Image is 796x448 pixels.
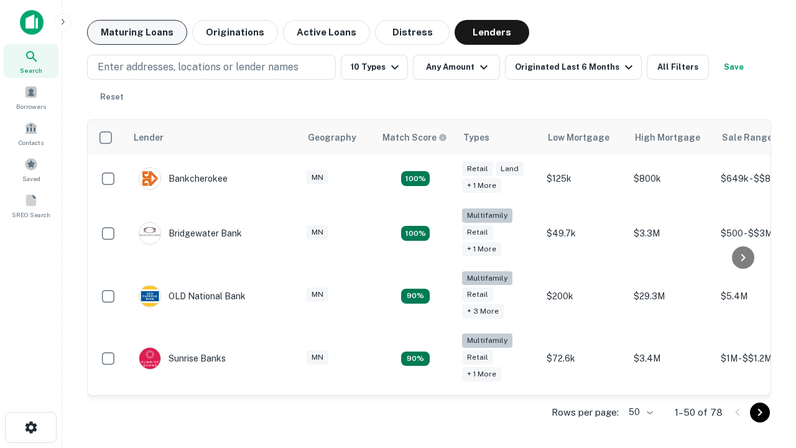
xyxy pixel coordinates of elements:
[4,80,58,114] a: Borrowers
[98,60,298,75] p: Enter addresses, locations or lender names
[139,286,160,307] img: picture
[627,202,715,265] td: $3.3M
[462,367,501,381] div: + 1 more
[496,162,524,176] div: Land
[4,44,58,78] a: Search
[624,403,655,421] div: 50
[722,130,772,145] div: Sale Range
[139,285,246,307] div: OLD National Bank
[87,55,336,80] button: Enter addresses, locations or lender names
[87,20,187,45] button: Maturing Loans
[463,130,489,145] div: Types
[4,116,58,150] a: Contacts
[382,131,447,144] div: Capitalize uses an advanced AI algorithm to match your search with the best lender. The match sco...
[139,223,160,244] img: picture
[20,65,42,75] span: Search
[750,403,770,422] button: Go to next page
[627,120,715,155] th: High Mortgage
[139,168,160,189] img: picture
[462,225,493,240] div: Retail
[92,85,132,110] button: Reset
[505,55,642,80] button: Originated Last 6 Months
[139,222,242,245] div: Bridgewater Bank
[134,130,164,145] div: Lender
[462,304,504,319] div: + 3 more
[20,10,44,35] img: capitalize-icon.png
[192,20,278,45] button: Originations
[413,55,500,80] button: Any Amount
[139,167,228,190] div: Bankcherokee
[16,101,46,111] span: Borrowers
[4,152,58,186] a: Saved
[540,202,627,265] td: $49.7k
[515,60,636,75] div: Originated Last 6 Months
[734,309,796,368] iframe: Chat Widget
[462,350,493,365] div: Retail
[540,155,627,202] td: $125k
[552,405,619,420] p: Rows per page:
[401,226,430,241] div: Matching Properties: 20, hasApolloMatch: undefined
[456,120,540,155] th: Types
[462,162,493,176] div: Retail
[307,225,328,240] div: MN
[382,131,445,144] h6: Match Score
[462,271,512,286] div: Multifamily
[455,20,529,45] button: Lenders
[540,327,627,390] td: $72.6k
[462,179,501,193] div: + 1 more
[126,120,300,155] th: Lender
[139,348,160,369] img: picture
[401,289,430,304] div: Matching Properties: 10, hasApolloMatch: undefined
[627,265,715,328] td: $29.3M
[300,120,375,155] th: Geography
[19,138,44,147] span: Contacts
[4,189,58,222] a: SREO Search
[341,55,408,80] button: 10 Types
[462,208,512,223] div: Multifamily
[375,120,456,155] th: Capitalize uses an advanced AI algorithm to match your search with the best lender. The match sco...
[635,130,700,145] div: High Mortgage
[283,20,370,45] button: Active Loans
[308,130,356,145] div: Geography
[307,170,328,185] div: MN
[401,171,430,186] div: Matching Properties: 16, hasApolloMatch: undefined
[12,210,50,220] span: SREO Search
[714,55,754,80] button: Save your search to get updates of matches that match your search criteria.
[22,174,40,184] span: Saved
[627,155,715,202] td: $800k
[462,242,501,256] div: + 1 more
[401,352,430,366] div: Matching Properties: 10, hasApolloMatch: undefined
[548,130,609,145] div: Low Mortgage
[647,55,709,80] button: All Filters
[462,334,512,348] div: Multifamily
[139,347,226,370] div: Sunrise Banks
[307,287,328,302] div: MN
[540,265,627,328] td: $200k
[540,120,627,155] th: Low Mortgage
[675,405,723,420] p: 1–50 of 78
[462,287,493,302] div: Retail
[307,350,328,365] div: MN
[627,327,715,390] td: $3.4M
[375,20,450,45] button: Distress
